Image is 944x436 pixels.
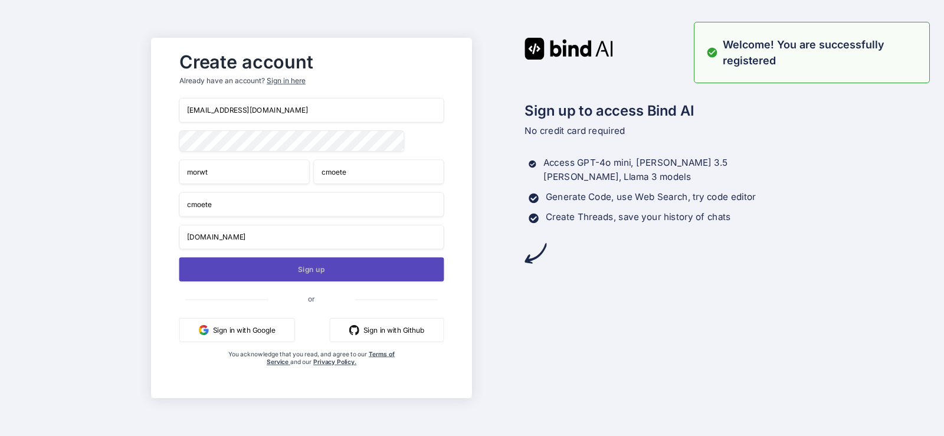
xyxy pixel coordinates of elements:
p: Generate Code, use Web Search, try code editor [546,190,756,204]
h2: Create account [179,54,444,70]
img: Bind AI logo [525,38,613,60]
p: Welcome! You are successfully registered [723,37,922,68]
button: Sign up [179,257,444,281]
input: Company website [179,225,444,250]
p: No credit card required [525,124,793,138]
img: github [349,325,359,335]
p: Access GPT-4o mini, [PERSON_NAME] 3.5 [PERSON_NAME], Llama 3 models [543,156,793,185]
input: Last Name [313,159,444,184]
input: Email [179,98,444,123]
h2: Sign up to access Bind AI [525,100,793,121]
div: Sign in here [267,76,305,86]
a: Privacy Policy. [313,358,356,366]
input: First Name [179,159,310,184]
img: arrow [525,242,546,264]
p: Create Threads, save your history of chats [546,210,731,224]
button: Sign in with Google [179,318,295,342]
p: Already have an account? [179,76,444,86]
input: Your company name [179,192,444,217]
div: You acknowledge that you read, and agree to our and our [223,350,399,390]
a: Terms of Service [267,350,395,365]
img: google [199,325,209,335]
span: or [268,286,355,311]
button: Sign in with Github [330,318,444,342]
img: alert [706,37,718,68]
